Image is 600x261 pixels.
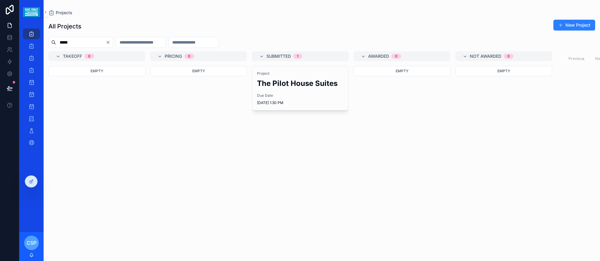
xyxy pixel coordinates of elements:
div: scrollable content [19,24,44,156]
span: CSP [27,239,36,246]
div: 1 [297,54,298,59]
a: Projects [48,10,72,16]
span: Empty [497,69,510,73]
div: 0 [507,54,510,59]
div: 0 [188,54,190,59]
span: Not Awarded [470,53,501,59]
span: Empty [192,69,205,73]
button: New Project [553,20,595,31]
a: ProjectThe Pilot House SuitesDue Date[DATE] 1:30 PM [252,66,349,110]
span: Empty [91,69,103,73]
span: [DATE] 1:30 PM [257,100,344,105]
h1: All Projects [48,22,81,31]
img: App logo [23,7,40,17]
span: Pricing [165,53,182,59]
span: Due Date [257,93,344,98]
span: Awarded [368,53,389,59]
span: Takeoff [63,53,82,59]
div: 0 [88,54,91,59]
h2: The Pilot House Suites [257,78,344,88]
span: Empty [396,69,408,73]
span: Submitted [266,53,291,59]
span: Projects [56,10,72,16]
span: Project [257,71,344,76]
button: Clear [106,40,113,45]
div: 0 [395,54,397,59]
